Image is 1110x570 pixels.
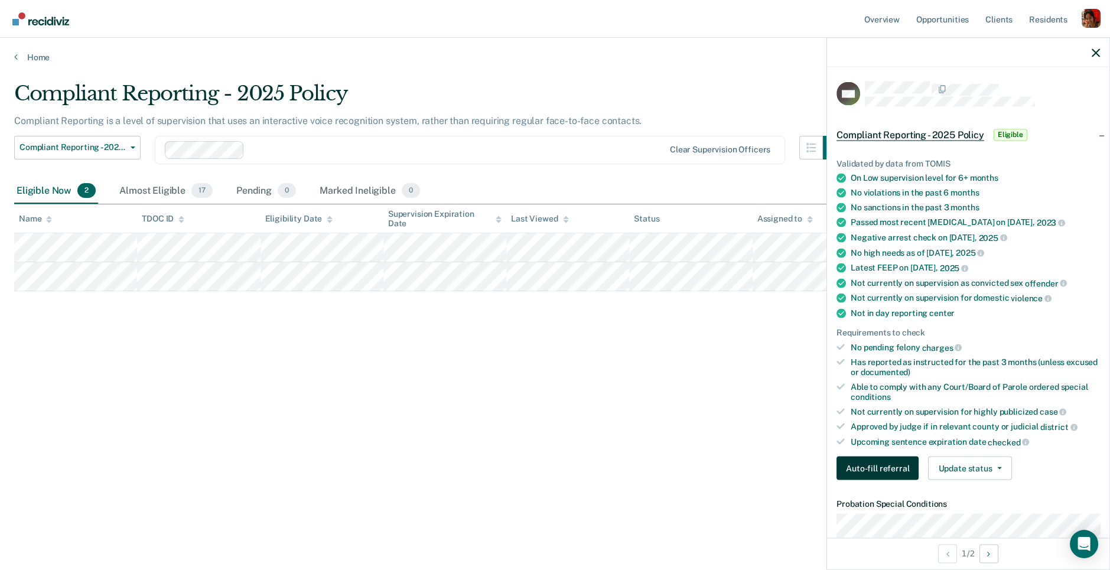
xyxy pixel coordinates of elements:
span: district [1040,422,1078,432]
span: 2025 [956,248,984,258]
div: Last Viewed [511,214,568,224]
button: Profile dropdown button [1082,9,1101,28]
div: No violations in the past 6 [851,188,1100,198]
span: violence [1011,294,1052,303]
div: Eligibility Date [265,214,333,224]
div: Latest FEEP on [DATE], [851,263,1100,273]
a: Home [14,52,1096,63]
span: charges [922,343,962,352]
div: No sanctions in the past 3 [851,203,1100,213]
span: months [951,203,979,212]
span: 17 [191,183,213,198]
div: Marked Ineligible [317,178,422,204]
div: Not currently on supervision for domestic [851,293,1100,304]
div: Requirements to check [836,328,1100,338]
div: Has reported as instructed for the past 3 months (unless excused or [851,357,1100,377]
div: Not in day reporting [851,308,1100,318]
button: Next Opportunity [979,544,998,563]
span: Eligible [994,129,1027,141]
div: Not currently on supervision for highly publicized [851,406,1100,417]
div: 1 / 2 [827,538,1109,569]
span: 2 [77,183,96,198]
span: Compliant Reporting - 2025 Policy [19,142,126,152]
div: Assigned to [757,214,813,224]
div: Compliant Reporting - 2025 Policy [14,82,847,115]
div: Pending [234,178,298,204]
div: Upcoming sentence expiration date [851,437,1100,447]
div: On Low supervision level for 6+ [851,173,1100,183]
div: Name [19,214,52,224]
div: Almost Eligible [117,178,215,204]
div: Compliant Reporting - 2025 PolicyEligible [827,116,1109,154]
div: Open Intercom Messenger [1070,530,1098,558]
dt: Probation Special Conditions [836,499,1100,509]
p: Compliant Reporting is a level of supervision that uses an interactive voice recognition system, ... [14,115,642,126]
div: Validated by data from TOMIS [836,158,1100,168]
div: Approved by judge if in relevant county or judicial [851,422,1100,432]
span: 2025 [978,233,1007,242]
span: 2023 [1037,218,1065,227]
span: months [970,173,998,183]
img: Recidiviz [12,12,69,25]
div: Eligible Now [14,178,98,204]
span: 0 [402,183,420,198]
span: 0 [278,183,296,198]
button: Update status [928,457,1011,480]
div: Able to comply with any Court/Board of Parole ordered special [851,382,1100,402]
span: checked [988,437,1029,447]
div: Negative arrest check on [DATE], [851,233,1100,243]
span: Compliant Reporting - 2025 Policy [836,129,984,141]
div: Clear supervision officers [670,145,770,155]
div: No pending felony [851,342,1100,353]
span: months [951,188,979,197]
span: documented) [861,367,910,377]
div: Status [634,214,659,224]
span: conditions [851,392,891,401]
span: center [929,308,955,318]
span: case [1040,407,1066,416]
div: Supervision Expiration Date [388,209,502,229]
div: Passed most recent [MEDICAL_DATA] on [DATE], [851,217,1100,228]
button: Previous Opportunity [938,544,957,563]
div: No high needs as of [DATE], [851,247,1100,258]
div: Not currently on supervision as convicted sex [851,278,1100,288]
button: Auto-fill referral [836,457,919,480]
span: offender [1025,278,1067,288]
span: 2025 [940,263,968,273]
a: Navigate to form link [836,457,923,480]
div: TDOC ID [142,214,184,224]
